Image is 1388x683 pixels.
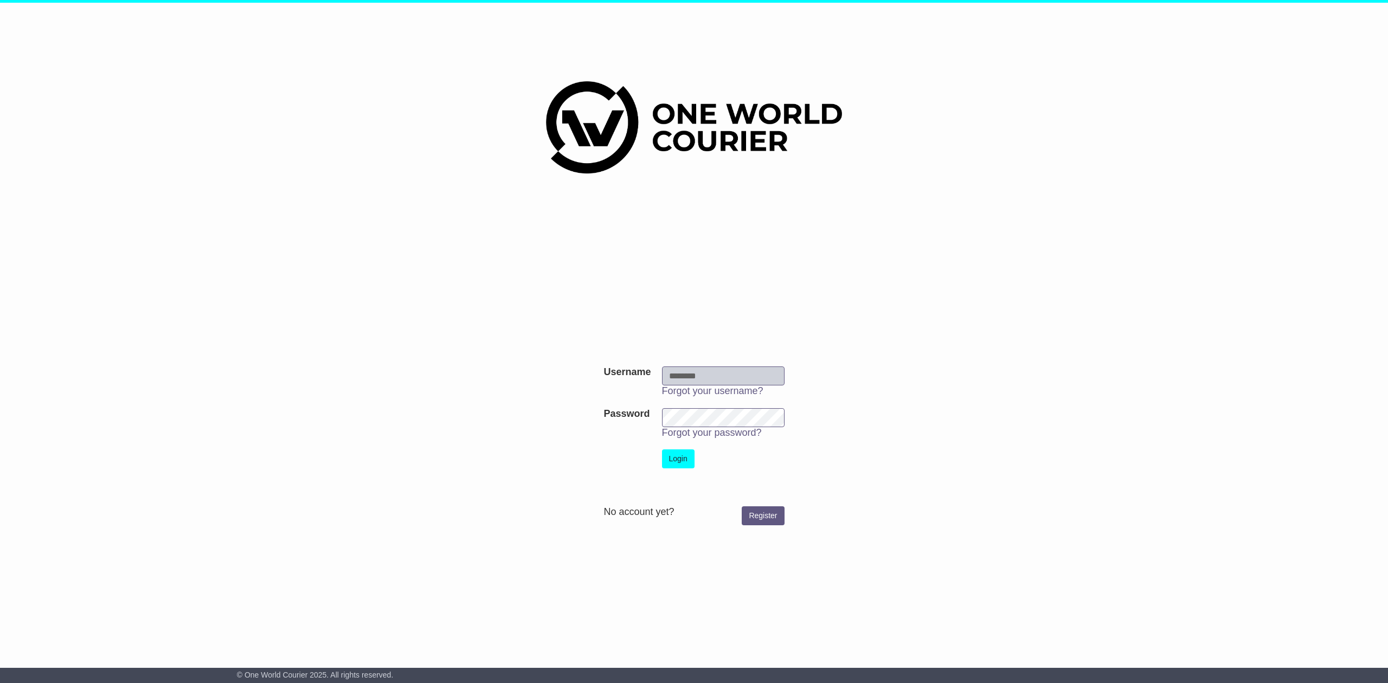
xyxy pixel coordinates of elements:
[742,506,784,525] a: Register
[546,81,842,173] img: One World
[662,427,762,438] a: Forgot your password?
[603,506,784,518] div: No account yet?
[662,385,763,396] a: Forgot your username?
[603,366,651,378] label: Username
[662,449,695,468] button: Login
[237,671,394,679] span: © One World Courier 2025. All rights reserved.
[603,408,650,420] label: Password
